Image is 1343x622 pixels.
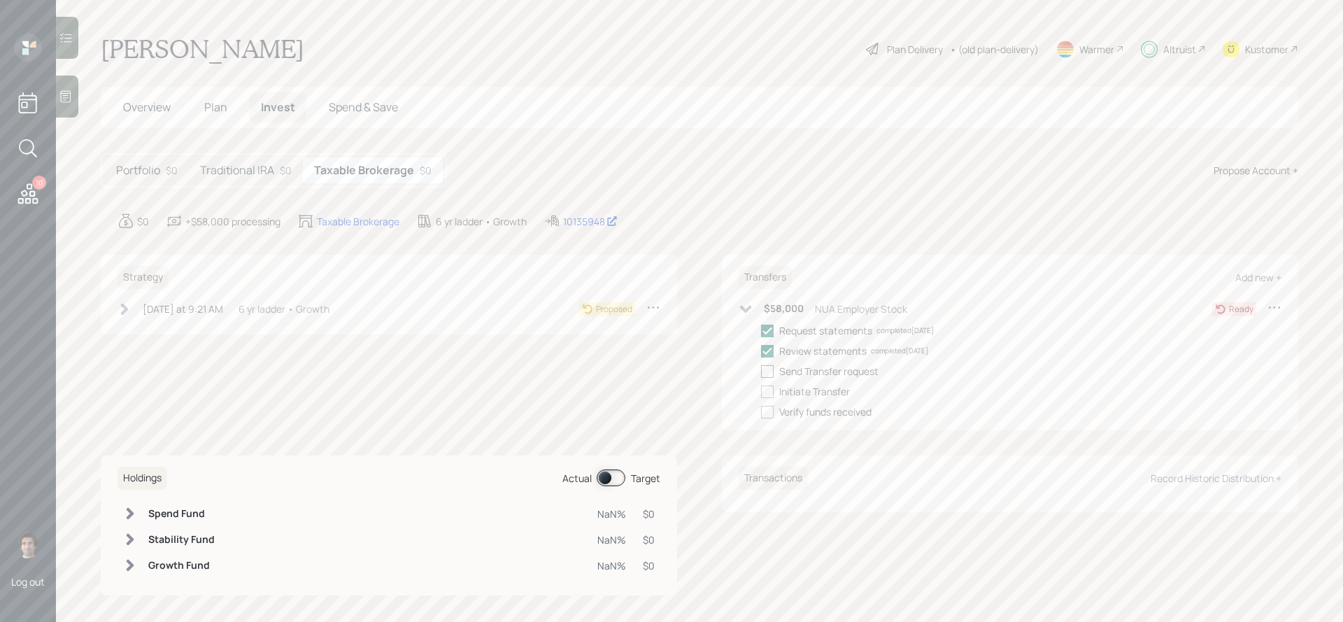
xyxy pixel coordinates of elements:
h5: Taxable Brokerage [314,164,414,177]
div: 6 yr ladder • Growth [436,214,527,229]
div: Actual [562,471,592,486]
div: +$58,000 processing [185,214,280,229]
div: • (old plan-delivery) [950,42,1039,57]
div: $0 [643,532,655,547]
h6: $58,000 [764,303,804,315]
div: completed [DATE] [871,346,928,356]
h5: Traditional IRA [200,164,274,177]
div: NaN% [597,507,626,521]
div: Add new + [1235,271,1281,284]
h6: Stability Fund [148,534,215,546]
h1: [PERSON_NAME] [101,34,304,64]
div: Initiate Transfer [779,384,850,399]
div: Request statements [779,323,872,338]
div: Altruist [1163,42,1196,57]
span: Overview [123,99,171,115]
h6: Transfers [739,266,792,289]
div: NUA Employer Stock [815,302,907,316]
div: Proposed [596,303,632,316]
h6: Growth Fund [148,560,215,572]
img: harrison-schaefer-headshot-2.png [14,530,42,558]
div: NaN% [597,558,626,573]
div: completed [DATE] [876,325,934,336]
div: 6 yr ladder • Growth [239,302,329,316]
h6: Strategy [118,266,169,289]
div: Record Historic Distribution + [1151,472,1281,485]
div: Review statements [779,344,867,358]
div: Target [631,471,660,486]
div: $0 [166,163,178,178]
h5: Portfolio [116,164,160,177]
div: NaN% [597,532,626,547]
div: Kustomer [1245,42,1288,57]
h6: Spend Fund [148,508,215,520]
div: [DATE] at 9:21 AM [143,302,223,316]
div: Plan Delivery [887,42,943,57]
div: Log out [11,575,45,588]
span: Spend & Save [329,99,398,115]
div: Warmer [1079,42,1114,57]
h6: Holdings [118,467,167,490]
div: Ready [1229,303,1253,316]
div: $0 [643,507,655,521]
div: $0 [643,558,655,573]
div: 10 [32,176,46,190]
div: Taxable Brokerage [317,214,399,229]
div: Verify funds received [779,404,872,419]
div: $0 [137,214,149,229]
h6: Transactions [739,467,808,490]
div: $0 [280,163,292,178]
div: 10135948 [563,214,618,229]
div: Send Transfer request [779,364,879,379]
div: Propose Account + [1214,163,1298,178]
span: Invest [261,99,295,115]
div: $0 [420,163,432,178]
span: Plan [204,99,227,115]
